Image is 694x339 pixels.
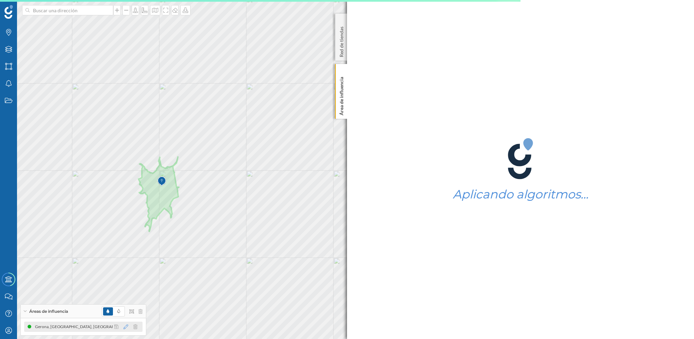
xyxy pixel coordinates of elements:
[338,24,345,57] p: Red de tiendas
[35,323,179,330] div: Gerona, [GEOGRAPHIC_DATA], [GEOGRAPHIC_DATA] (15 min Conduciendo)
[4,5,13,19] img: Geoblink Logo
[29,308,68,314] span: Áreas de influencia
[338,74,345,115] p: Área de influencia
[14,5,38,11] span: Soporte
[158,175,166,188] img: Marker
[453,188,589,201] h1: Aplicando algoritmos…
